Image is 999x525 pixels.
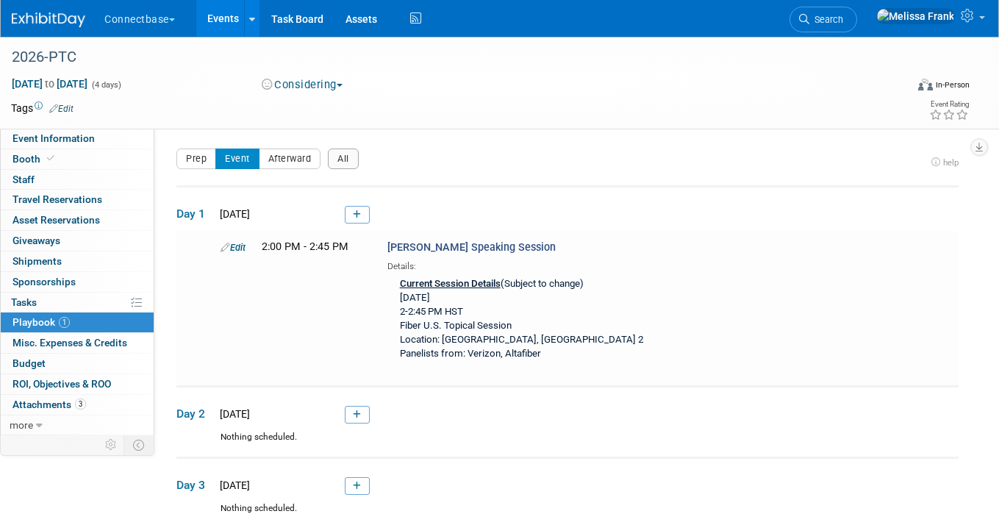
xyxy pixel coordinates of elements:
[1,354,154,374] a: Budget
[1,374,154,394] a: ROI, Objectives & ROO
[1,415,154,435] a: more
[876,8,955,24] img: Melissa Frank
[1,231,154,251] a: Giveaways
[12,337,127,349] span: Misc. Expenses & Credits
[11,296,37,308] span: Tasks
[935,79,970,90] div: In-Person
[75,399,86,410] span: 3
[176,406,213,422] span: Day 2
[12,193,102,205] span: Travel Reservations
[1,312,154,332] a: Playbook1
[1,293,154,312] a: Tasks
[1,272,154,292] a: Sponsorships
[215,149,259,169] button: Event
[10,419,33,431] span: more
[809,14,843,25] span: Search
[828,76,970,99] div: Event Format
[43,78,57,90] span: to
[259,149,321,169] button: Afterward
[221,242,246,253] a: Edit
[176,149,216,169] button: Prep
[124,435,154,454] td: Toggle Event Tabs
[215,479,250,491] span: [DATE]
[1,170,154,190] a: Staff
[1,190,154,210] a: Travel Reservations
[12,276,76,287] span: Sponsorships
[7,44,888,71] div: 2026-PTC
[12,214,100,226] span: Asset Reservations
[215,408,250,420] span: [DATE]
[11,101,74,115] td: Tags
[387,273,742,367] div: (Subject to change) [DATE] 2-2:45 PM HST Fiber U.S. Topical Session Location: [GEOGRAPHIC_DATA], ...
[176,206,213,222] span: Day 1
[49,104,74,114] a: Edit
[99,435,124,454] td: Personalize Event Tab Strip
[176,477,213,493] span: Day 3
[12,235,60,246] span: Giveaways
[12,153,57,165] span: Booth
[59,317,70,328] span: 1
[918,79,933,90] img: Format-Inperson.png
[387,241,556,254] span: [PERSON_NAME] Speaking Session
[257,77,348,93] button: Considering
[11,77,88,90] span: [DATE] [DATE]
[929,101,969,108] div: Event Rating
[90,80,121,90] span: (4 days)
[789,7,857,32] a: Search
[1,149,154,169] a: Booth
[262,240,348,253] span: 2:00 PM - 2:45 PM
[400,278,501,289] u: Current Session Details
[12,174,35,185] span: Staff
[12,399,86,410] span: Attachments
[12,316,70,328] span: Playbook
[1,129,154,149] a: Event Information
[12,132,95,144] span: Event Information
[1,395,154,415] a: Attachments3
[215,208,250,220] span: [DATE]
[1,333,154,353] a: Misc. Expenses & Credits
[12,255,62,267] span: Shipments
[176,431,959,457] div: Nothing scheduled.
[1,210,154,230] a: Asset Reservations
[12,357,46,369] span: Budget
[12,378,111,390] span: ROI, Objectives & ROO
[12,12,85,27] img: ExhibitDay
[387,256,742,273] div: Details:
[328,149,359,169] button: All
[47,154,54,162] i: Booth reservation complete
[1,251,154,271] a: Shipments
[943,157,959,168] span: help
